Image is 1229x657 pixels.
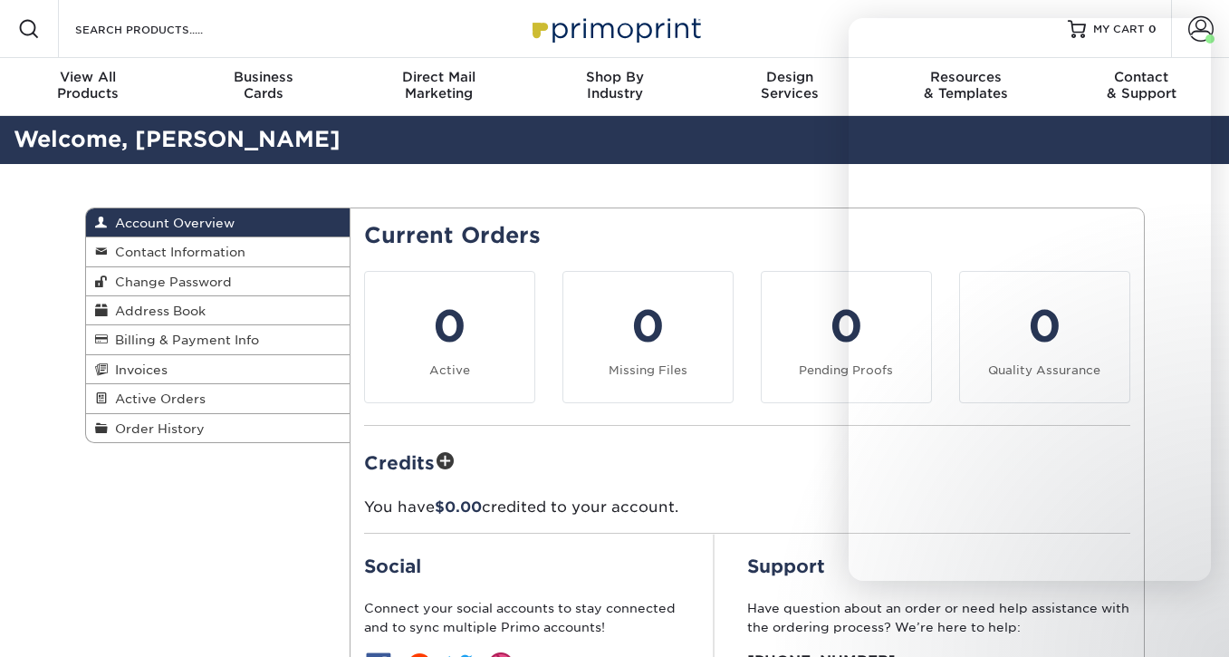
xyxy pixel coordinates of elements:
h2: Social [364,556,681,577]
a: Active Orders [86,384,350,413]
span: Change Password [108,275,232,289]
div: Marketing [351,69,527,101]
a: Address Book [86,296,350,325]
input: SEARCH PRODUCTS..... [73,18,250,40]
span: $0.00 [435,498,482,516]
a: 0 Missing Files [562,271,734,403]
span: Contact Information [108,245,245,259]
a: Change Password [86,267,350,296]
small: Pending Proofs [799,363,893,377]
iframe: Intercom live chat [1167,595,1211,639]
span: Active Orders [108,391,206,406]
a: 0 Pending Proofs [761,271,932,403]
a: Invoices [86,355,350,384]
a: DesignServices [702,58,878,116]
div: Industry [527,69,703,101]
iframe: Intercom live chat [849,18,1211,581]
span: Direct Mail [351,69,527,85]
small: Active [429,363,470,377]
span: Shop By [527,69,703,85]
a: Billing & Payment Info [86,325,350,354]
div: Cards [176,69,351,101]
span: Order History [108,421,205,436]
h2: Support [747,556,1130,577]
a: Shop ByIndustry [527,58,703,116]
div: 0 [773,294,920,359]
h2: Credits [364,448,1130,476]
span: Billing & Payment Info [108,333,259,347]
p: Connect your social accounts to stay connected and to sync multiple Primo accounts! [364,599,681,636]
span: Invoices [108,362,168,377]
img: Primoprint [524,9,706,48]
a: BusinessCards [176,58,351,116]
p: Have question about an order or need help assistance with the ordering process? We’re here to help: [747,599,1130,636]
span: Business [176,69,351,85]
a: Direct MailMarketing [351,58,527,116]
a: Order History [86,414,350,442]
div: 0 [376,294,523,359]
a: Contact Information [86,237,350,266]
p: You have credited to your account. [364,497,1130,518]
div: Services [702,69,878,101]
a: 0 Active [364,271,535,403]
small: Missing Files [609,363,687,377]
a: Account Overview [86,208,350,237]
h2: Current Orders [364,223,1130,249]
iframe: Google Customer Reviews [5,602,154,651]
span: Address Book [108,304,206,318]
span: Account Overview [108,216,235,230]
div: 0 [574,294,722,359]
span: Design [702,69,878,85]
